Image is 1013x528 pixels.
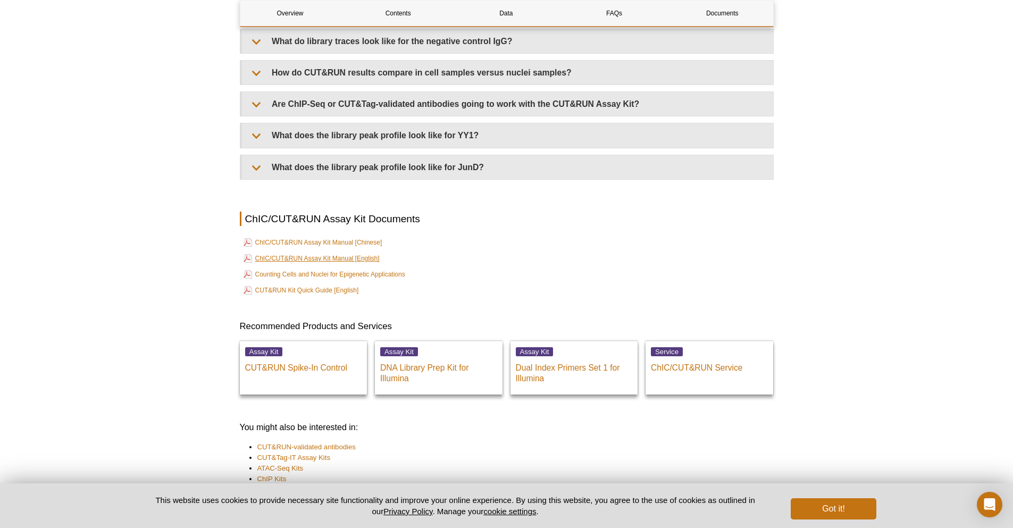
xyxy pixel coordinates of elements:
[375,341,503,395] a: Assay Kit DNA Library Prep Kit for Illumina
[791,498,876,519] button: Got it!
[672,1,772,26] a: Documents
[646,341,773,395] a: Service ChIC/CUT&RUN Service
[240,212,774,226] h2: ChIC/CUT&RUN Assay Kit Documents
[348,1,448,26] a: Contents
[380,347,418,356] span: Assay Kit
[651,347,683,356] span: Service
[244,284,359,297] a: CUT&RUN Kit Quick Guide [English]
[483,507,536,516] button: cookie settings
[257,452,331,463] a: CUT&Tag-IT Assay Kits
[516,347,554,356] span: Assay Kit
[240,320,774,333] h3: Recommended Products and Services
[244,268,405,281] a: Counting Cells and Nuclei for Epigenetic Applications
[244,236,382,249] a: ChIC/CUT&RUN Assay Kit Manual [Chinese]
[380,357,497,384] p: DNA Library Prep Kit for Illumina
[510,341,638,395] a: Assay Kit Dual Index Primers Set 1 for Illumina
[242,92,773,116] summary: Are ChIP-Seq or CUT&Tag-validated antibodies going to work with the CUT&RUN Assay Kit?
[240,1,340,26] a: Overview
[383,507,432,516] a: Privacy Policy
[516,357,633,384] p: Dual Index Primers Set 1 for Illumina
[257,463,304,474] a: ATAC-Seq Kits
[137,495,774,517] p: This website uses cookies to provide necessary site functionality and improve your online experie...
[240,341,367,395] a: Assay Kit CUT&RUN Spike-In Control
[242,61,773,85] summary: How do CUT&RUN results compare in cell samples versus nuclei samples?
[564,1,664,26] a: FAQs
[245,357,362,373] p: CUT&RUN Spike-In Control
[242,29,773,53] summary: What do library traces look like for the negative control IgG?
[242,155,773,179] summary: What does the library peak profile look like for JunD?
[257,442,356,452] a: CUT&RUN-validated antibodies
[240,421,774,434] h3: You might also be interested in:
[651,357,768,373] p: ChIC/CUT&RUN Service
[242,123,773,147] summary: What does the library peak profile look like for YY1?
[244,252,380,265] a: ChIC/CUT&RUN Assay Kit Manual [English]
[257,474,287,484] a: ChIP Kits
[456,1,556,26] a: Data
[977,492,1002,517] div: Open Intercom Messenger
[245,347,283,356] span: Assay Kit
